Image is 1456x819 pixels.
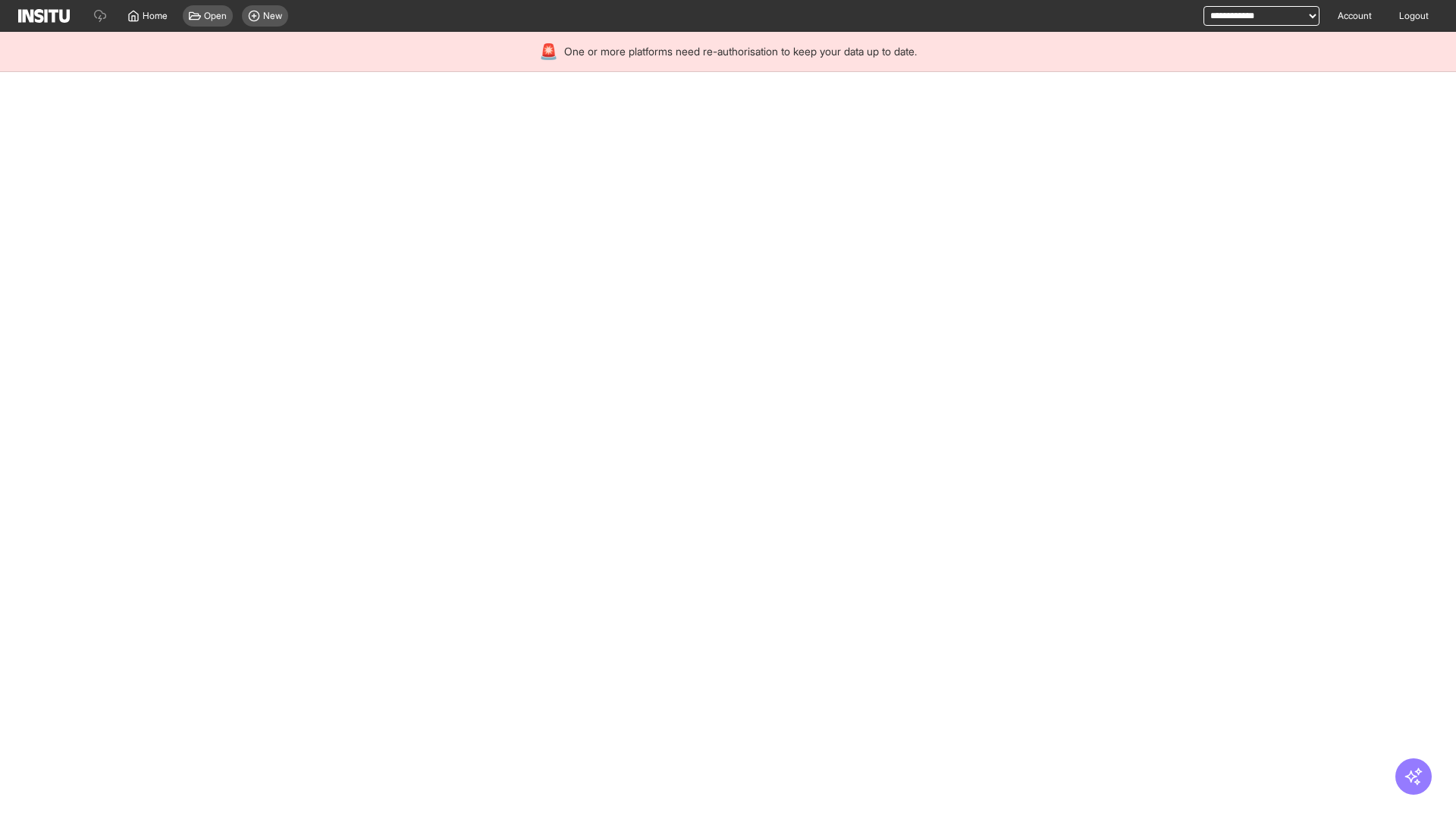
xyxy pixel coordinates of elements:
[18,9,70,23] img: Logo
[263,10,282,22] span: New
[539,41,558,62] div: 🚨
[204,10,227,22] span: Open
[143,10,168,22] span: Home
[564,44,917,59] span: One or more platforms need re-authorisation to keep your data up to date.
